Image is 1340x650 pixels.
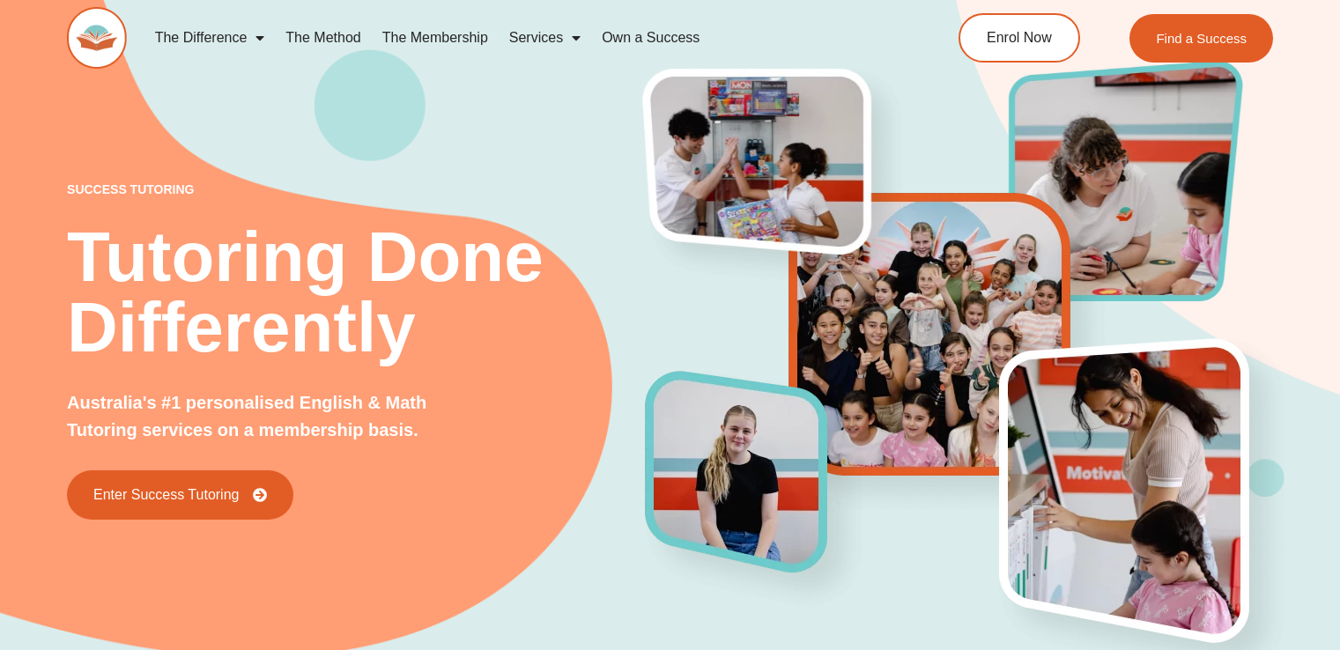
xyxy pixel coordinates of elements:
a: Enter Success Tutoring [67,470,293,520]
a: Find a Success [1129,14,1273,63]
p: Australia's #1 personalised English & Math Tutoring services on a membership basis. [67,389,490,444]
a: Services [499,18,591,58]
a: Own a Success [591,18,710,58]
span: Find a Success [1156,32,1247,45]
span: Enter Success Tutoring [93,488,239,502]
a: Enrol Now [959,13,1080,63]
a: The Membership [372,18,499,58]
p: success tutoring [67,183,646,196]
h2: Tutoring Done Differently [67,222,646,363]
nav: Menu [144,18,890,58]
span: Enrol Now [987,31,1052,45]
a: The Method [275,18,371,58]
a: The Difference [144,18,276,58]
